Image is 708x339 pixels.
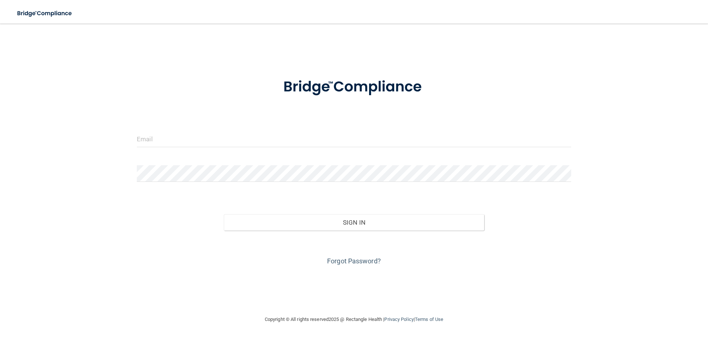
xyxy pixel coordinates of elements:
[327,257,381,265] a: Forgot Password?
[137,131,571,147] input: Email
[219,308,489,331] div: Copyright © All rights reserved 2025 @ Rectangle Health | |
[268,68,440,106] img: bridge_compliance_login_screen.278c3ca4.svg
[11,6,79,21] img: bridge_compliance_login_screen.278c3ca4.svg
[224,214,485,231] button: Sign In
[384,316,413,322] a: Privacy Policy
[415,316,443,322] a: Terms of Use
